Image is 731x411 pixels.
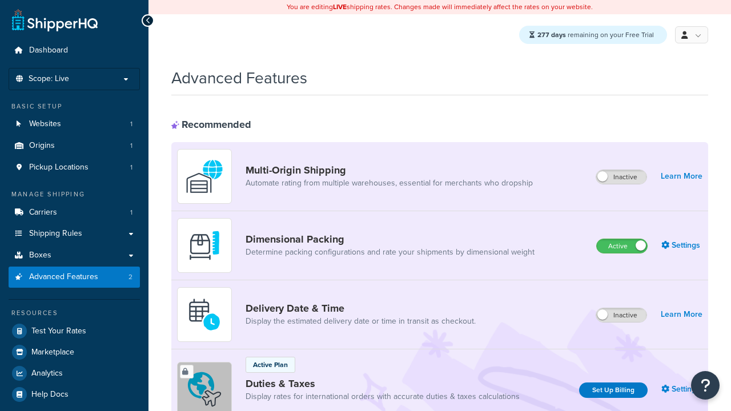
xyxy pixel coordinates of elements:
span: Marketplace [31,348,74,357]
a: Delivery Date & Time [246,302,476,315]
a: Duties & Taxes [246,377,520,390]
a: Origins1 [9,135,140,156]
li: Pickup Locations [9,157,140,178]
span: 1 [130,119,132,129]
span: Scope: Live [29,74,69,84]
a: Learn More [661,168,702,184]
a: Marketplace [9,342,140,362]
span: Help Docs [31,390,69,400]
div: Resources [9,308,140,318]
a: Pickup Locations1 [9,157,140,178]
a: Advanced Features2 [9,267,140,288]
a: Learn More [661,307,702,323]
li: Origins [9,135,140,156]
a: Analytics [9,363,140,384]
strong: 277 days [537,30,566,40]
span: Dashboard [29,46,68,55]
img: DTVBYsAAAAAASUVORK5CYII= [184,225,224,265]
span: Shipping Rules [29,229,82,239]
a: Shipping Rules [9,223,140,244]
a: Help Docs [9,384,140,405]
div: Manage Shipping [9,190,140,199]
img: WatD5o0RtDAAAAAElFTkSuQmCC [184,156,224,196]
li: Advanced Features [9,267,140,288]
a: Automate rating from multiple warehouses, essential for merchants who dropship [246,178,533,189]
span: Advanced Features [29,272,98,282]
span: Analytics [31,369,63,378]
a: Websites1 [9,114,140,135]
span: Boxes [29,251,51,260]
p: Active Plan [253,360,288,370]
label: Inactive [596,170,646,184]
li: Websites [9,114,140,135]
a: Test Your Rates [9,321,140,341]
a: Settings [661,381,702,397]
button: Open Resource Center [691,371,720,400]
b: LIVE [333,2,347,12]
span: Websites [29,119,61,129]
li: Carriers [9,202,140,223]
span: 1 [130,141,132,151]
img: gfkeb5ejjkALwAAAABJRU5ErkJggg== [184,295,224,335]
span: 2 [128,272,132,282]
a: Display rates for international orders with accurate duties & taxes calculations [246,391,520,402]
a: Dashboard [9,40,140,61]
h1: Advanced Features [171,67,307,89]
a: Determine packing configurations and rate your shipments by dimensional weight [246,247,535,258]
label: Active [597,239,647,253]
div: Recommended [171,118,251,131]
a: Carriers1 [9,202,140,223]
label: Inactive [596,308,646,322]
a: Boxes [9,245,140,266]
div: Basic Setup [9,102,140,111]
a: Multi-Origin Shipping [246,164,533,176]
span: Pickup Locations [29,163,89,172]
a: Settings [661,237,702,253]
span: Test Your Rates [31,327,86,336]
span: 1 [130,163,132,172]
a: Set Up Billing [579,382,648,398]
span: Carriers [29,208,57,217]
a: Display the estimated delivery date or time in transit as checkout. [246,316,476,327]
span: remaining on your Free Trial [537,30,654,40]
span: Origins [29,141,55,151]
span: 1 [130,208,132,217]
a: Dimensional Packing [246,233,535,245]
